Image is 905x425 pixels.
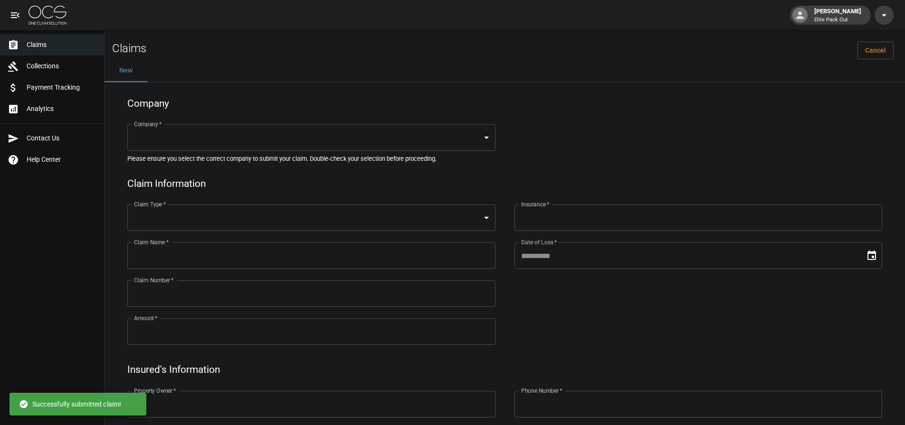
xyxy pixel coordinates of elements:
label: Claim Name [134,238,169,246]
div: [PERSON_NAME] [810,7,865,24]
img: ocs-logo-white-transparent.png [29,6,67,25]
p: Elite Pack Out [814,16,861,24]
h5: Please ensure you select the correct company to submit your claim. Double-check your selection be... [127,155,882,163]
label: Company [134,120,162,128]
span: Contact Us [27,133,96,143]
a: Cancel [857,42,894,59]
button: open drawer [6,6,25,25]
label: Date of Loss [521,238,557,246]
span: Collections [27,61,96,71]
label: Phone Number [521,387,562,395]
div: dynamic tabs [105,59,905,82]
span: Help Center [27,155,96,165]
span: Payment Tracking [27,83,96,92]
button: New [105,59,147,82]
button: Choose date [862,246,881,265]
span: Claims [27,40,96,50]
label: Insurance [521,200,549,208]
div: Successfully submitted claim! [19,396,121,413]
label: Amount [134,314,158,322]
span: Analytics [27,104,96,114]
label: Claim Number [134,276,173,284]
h2: Claims [112,42,146,55]
label: Property Owner [134,387,176,395]
label: Claim Type [134,200,166,208]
